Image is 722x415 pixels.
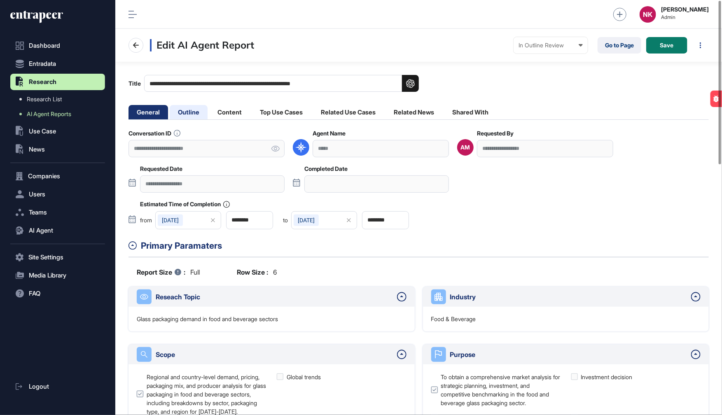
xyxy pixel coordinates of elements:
label: Completed Date [304,166,348,172]
a: Research List [14,92,105,107]
button: FAQ [10,285,105,302]
div: In Outline Review [519,42,583,49]
button: Site Settings [10,249,105,266]
span: Dashboard [29,42,60,49]
span: Use Case [29,128,56,135]
li: Shared With [444,105,497,119]
div: [DATE] [294,214,319,226]
strong: [PERSON_NAME] [661,6,709,13]
div: full [137,267,200,277]
button: NK [640,6,656,23]
h3: Edit AI Agent Report [150,39,254,51]
div: Purpose [450,350,687,359]
label: Title [129,75,419,92]
div: To obtain a comprehensive market analysis for strategic planning, investment, and competitive ben... [441,373,561,407]
button: Research [10,74,105,90]
b: Row Size : [237,267,268,277]
span: Companies [28,173,60,180]
label: Estimated Time of Completion [140,201,230,208]
label: Conversation ID [129,130,180,137]
label: Requested By [477,130,514,137]
a: Logout [10,378,105,395]
p: Glass packaging demand in food and beverage sectors [137,315,278,323]
label: Requested Date [140,166,182,172]
button: Teams [10,204,105,221]
div: Reseach Topic [156,292,393,302]
button: Companies [10,168,105,184]
a: Go to Page [598,37,641,54]
div: Global trends [287,373,321,381]
div: Scope [156,350,393,359]
div: AM [461,144,470,151]
span: AI Agent [29,227,53,234]
span: Teams [29,209,47,216]
span: AI Agent Reports [27,111,71,117]
li: General [129,105,168,119]
button: Entradata [10,56,105,72]
span: Save [660,42,674,48]
span: Site Settings [28,254,63,261]
span: Users [29,191,45,198]
div: Primary Paramaters [141,239,709,252]
span: to [283,217,288,223]
button: News [10,141,105,158]
span: News [29,146,45,153]
label: Agent Name [313,130,346,137]
li: Related Use Cases [313,105,384,119]
input: Title [144,75,419,92]
span: Admin [661,14,709,20]
span: Research List [27,96,62,103]
span: Logout [29,383,49,390]
button: Media Library [10,267,105,284]
li: Outline [170,105,208,119]
span: from [140,217,152,223]
span: Entradata [29,61,56,67]
li: Top Use Cases [252,105,311,119]
b: Report Size : [137,267,185,277]
button: Save [646,37,687,54]
div: 6 [237,267,277,277]
a: AI Agent Reports [14,107,105,121]
span: Media Library [29,272,66,279]
span: Research [29,79,56,85]
div: Investment decision [581,373,633,381]
p: Food & Beverage [431,315,476,323]
button: Use Case [10,123,105,140]
a: Dashboard [10,37,105,54]
button: Users [10,186,105,203]
div: [DATE] [158,214,183,226]
li: Related News [386,105,442,119]
span: FAQ [29,290,40,297]
div: Industry [450,292,687,302]
button: AI Agent [10,222,105,239]
li: Content [209,105,250,119]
